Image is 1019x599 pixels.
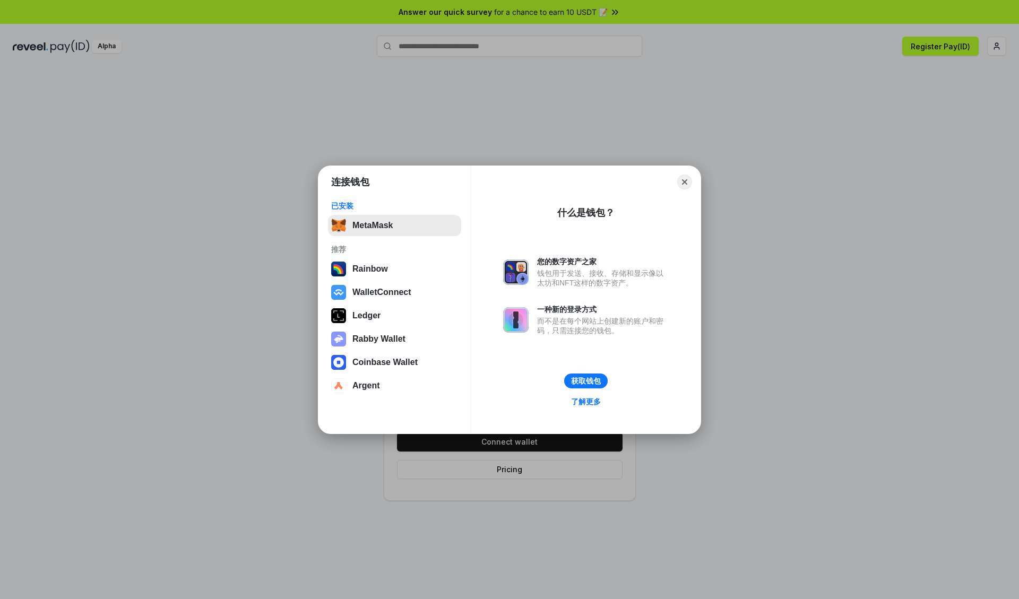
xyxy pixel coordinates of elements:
[537,257,669,266] div: 您的数字资产之家
[677,175,692,189] button: Close
[331,245,458,254] div: 推荐
[328,282,461,303] button: WalletConnect
[331,308,346,323] img: svg+xml,%3Csvg%20xmlns%3D%22http%3A%2F%2Fwww.w3.org%2F2000%2Fsvg%22%20width%3D%2228%22%20height%3...
[331,378,346,393] img: svg+xml,%3Csvg%20width%3D%2228%22%20height%3D%2228%22%20viewBox%3D%220%200%2028%2028%22%20fill%3D...
[352,381,380,390] div: Argent
[557,206,615,219] div: 什么是钱包？
[331,332,346,346] img: svg+xml,%3Csvg%20xmlns%3D%22http%3A%2F%2Fwww.w3.org%2F2000%2Fsvg%22%20fill%3D%22none%22%20viewBox...
[331,355,346,370] img: svg+xml,%3Csvg%20width%3D%2228%22%20height%3D%2228%22%20viewBox%3D%220%200%2028%2028%22%20fill%3D...
[331,285,346,300] img: svg+xml,%3Csvg%20width%3D%2228%22%20height%3D%2228%22%20viewBox%3D%220%200%2028%2028%22%20fill%3D...
[565,395,607,409] a: 了解更多
[352,358,418,367] div: Coinbase Wallet
[352,334,405,344] div: Rabby Wallet
[328,305,461,326] button: Ledger
[331,201,458,211] div: 已安装
[571,397,601,406] div: 了解更多
[328,375,461,396] button: Argent
[331,176,369,188] h1: 连接钱包
[328,215,461,236] button: MetaMask
[503,307,529,333] img: svg+xml,%3Csvg%20xmlns%3D%22http%3A%2F%2Fwww.w3.org%2F2000%2Fsvg%22%20fill%3D%22none%22%20viewBox...
[331,218,346,233] img: svg+xml,%3Csvg%20fill%3D%22none%22%20height%3D%2233%22%20viewBox%3D%220%200%2035%2033%22%20width%...
[352,264,388,274] div: Rainbow
[537,316,669,335] div: 而不是在每个网站上创建新的账户和密码，只需连接您的钱包。
[328,328,461,350] button: Rabby Wallet
[352,311,381,320] div: Ledger
[503,259,529,285] img: svg+xml,%3Csvg%20xmlns%3D%22http%3A%2F%2Fwww.w3.org%2F2000%2Fsvg%22%20fill%3D%22none%22%20viewBox...
[537,305,669,314] div: 一种新的登录方式
[352,288,411,297] div: WalletConnect
[328,352,461,373] button: Coinbase Wallet
[537,268,669,288] div: 钱包用于发送、接收、存储和显示像以太坊和NFT这样的数字资产。
[331,262,346,276] img: svg+xml,%3Csvg%20width%3D%22120%22%20height%3D%22120%22%20viewBox%3D%220%200%20120%20120%22%20fil...
[564,374,608,388] button: 获取钱包
[328,258,461,280] button: Rainbow
[352,221,393,230] div: MetaMask
[571,376,601,386] div: 获取钱包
